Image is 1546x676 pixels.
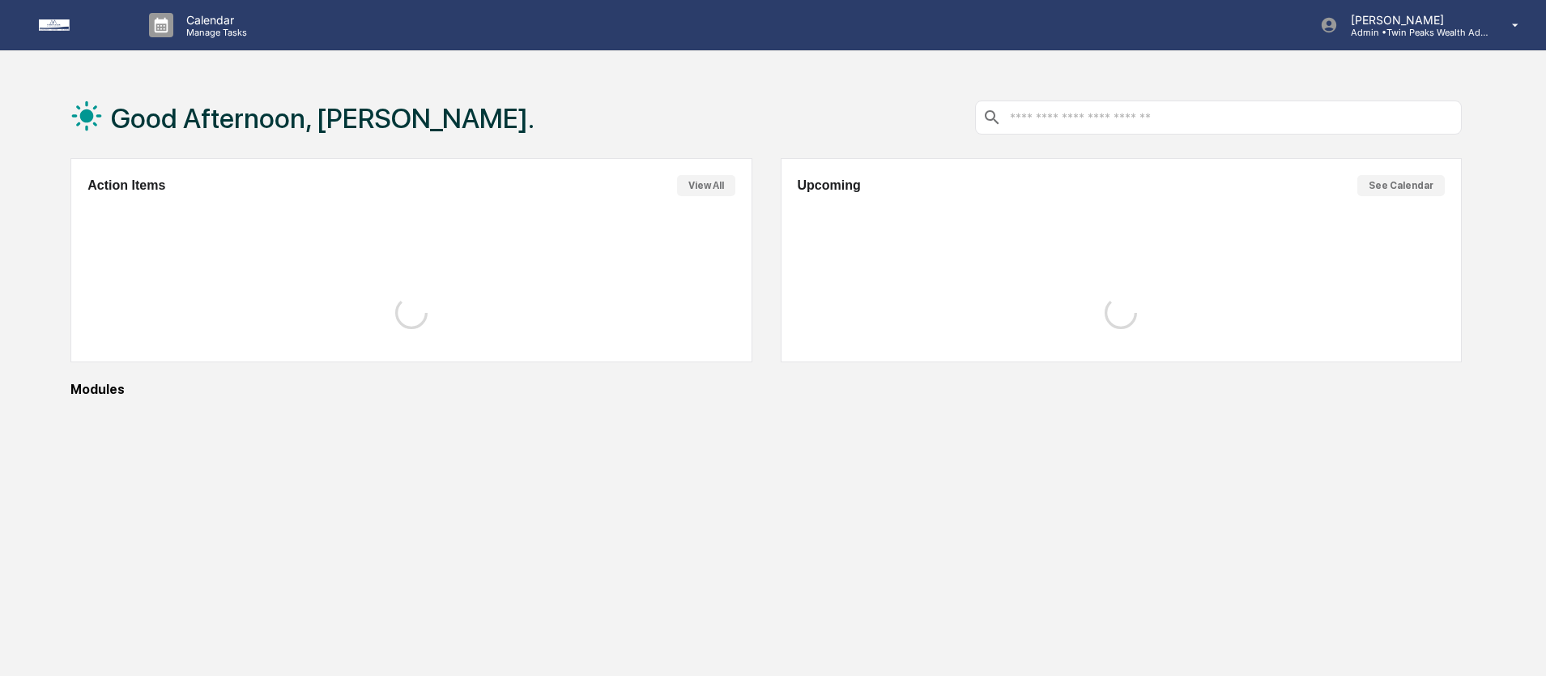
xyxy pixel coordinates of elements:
[798,178,861,193] h2: Upcoming
[87,178,165,193] h2: Action Items
[1338,13,1489,27] p: [PERSON_NAME]
[39,19,117,31] img: logo
[1338,27,1489,38] p: Admin • Twin Peaks Wealth Advisors
[173,13,255,27] p: Calendar
[111,102,534,135] h1: Good Afternoon, [PERSON_NAME].
[1357,175,1445,196] button: See Calendar
[173,27,255,38] p: Manage Tasks
[677,175,735,196] button: View All
[70,382,1462,397] div: Modules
